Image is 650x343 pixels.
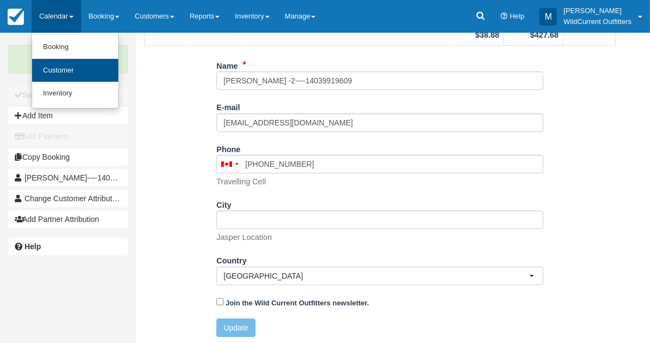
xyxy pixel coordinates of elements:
p: Jasper Location [216,232,272,243]
label: Country [216,251,246,267]
button: Add Payment [8,128,128,145]
button: Add Item [8,107,128,124]
p: WildCurrent Outfitters [563,16,631,27]
button: [GEOGRAPHIC_DATA] [216,267,543,285]
label: Name [216,57,238,72]
span: Help [510,12,525,20]
button: Update [216,318,255,337]
a: [PERSON_NAME]----14039919609 [8,169,128,186]
div: Canada: +1 [217,155,242,173]
strong: Join the Wild Current Outfitters newsletter. [226,299,369,307]
p: Updated! [8,45,128,74]
a: Booking [32,35,118,59]
p: Travelling Cell [216,176,266,188]
ul: Calendar [32,33,119,109]
label: City [216,196,231,211]
span: [GEOGRAPHIC_DATA] [223,270,529,281]
b: Help [25,242,41,251]
strong: $38.88 [475,31,499,39]
b: Save [22,91,40,99]
p: [PERSON_NAME] [563,5,631,16]
span: [PERSON_NAME]----14039919609 [25,173,144,182]
div: M [539,8,557,26]
label: Phone [216,140,240,155]
a: Help [8,238,128,255]
label: E-mail [216,98,240,113]
button: Save [8,86,128,104]
button: Add Partner Attribution [8,210,128,228]
img: checkfront-main-nav-mini-logo.png [8,9,24,25]
button: Copy Booking [8,148,128,166]
a: Customer [32,59,118,82]
a: Inventory [32,82,118,105]
strong: $427.68 [530,31,558,39]
i: Help [501,13,508,20]
button: Change Customer Attribution [8,190,128,207]
input: Join the Wild Current Outfitters newsletter. [216,298,223,305]
span: Change Customer Attribution [25,194,123,203]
